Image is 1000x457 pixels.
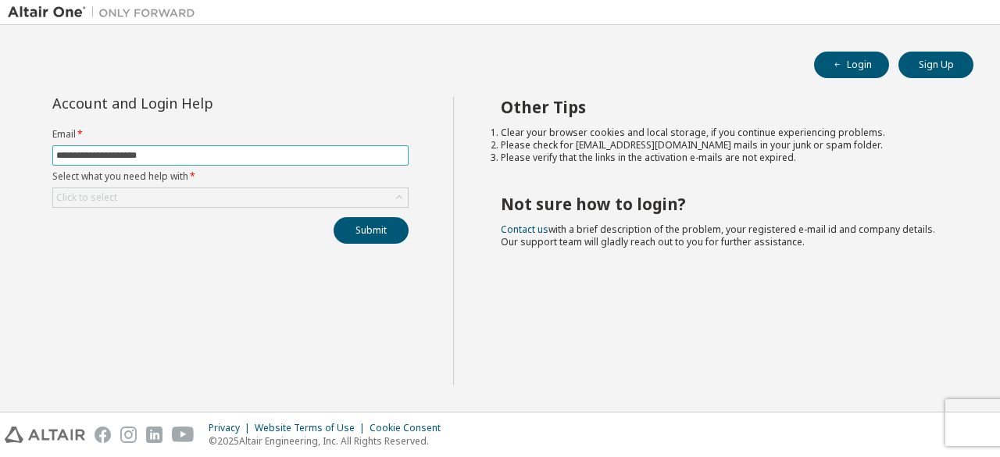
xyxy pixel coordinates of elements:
[501,127,946,139] li: Clear your browser cookies and local storage, if you continue experiencing problems.
[56,191,117,204] div: Click to select
[334,217,409,244] button: Submit
[146,427,162,443] img: linkedin.svg
[52,97,337,109] div: Account and Login Help
[209,422,255,434] div: Privacy
[898,52,973,78] button: Sign Up
[5,427,85,443] img: altair_logo.svg
[120,427,137,443] img: instagram.svg
[172,427,195,443] img: youtube.svg
[53,188,408,207] div: Click to select
[501,139,946,152] li: Please check for [EMAIL_ADDRESS][DOMAIN_NAME] mails in your junk or spam folder.
[95,427,111,443] img: facebook.svg
[501,223,935,248] span: with a brief description of the problem, your registered e-mail id and company details. Our suppo...
[501,223,548,236] a: Contact us
[52,128,409,141] label: Email
[501,152,946,164] li: Please verify that the links in the activation e-mails are not expired.
[8,5,203,20] img: Altair One
[501,194,946,214] h2: Not sure how to login?
[501,97,946,117] h2: Other Tips
[52,170,409,183] label: Select what you need help with
[255,422,370,434] div: Website Terms of Use
[209,434,450,448] p: © 2025 Altair Engineering, Inc. All Rights Reserved.
[370,422,450,434] div: Cookie Consent
[814,52,889,78] button: Login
